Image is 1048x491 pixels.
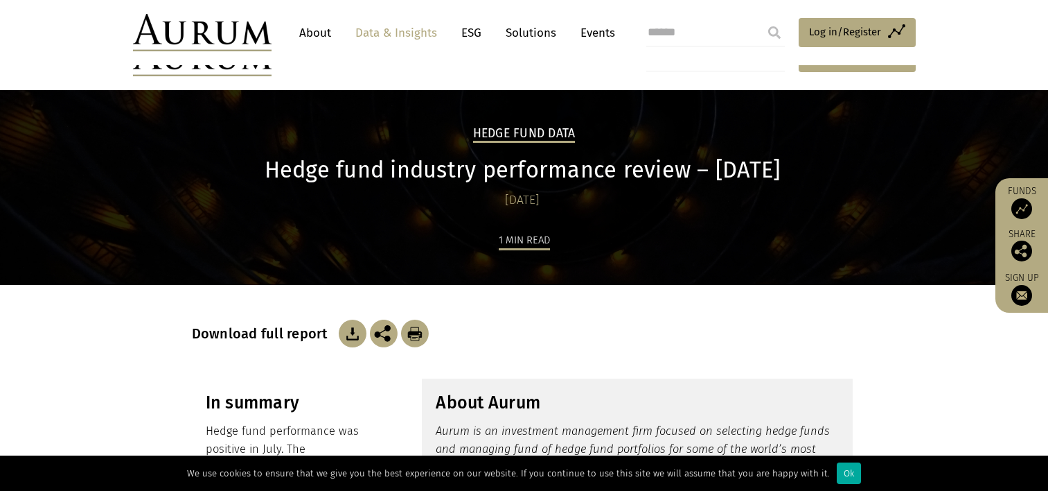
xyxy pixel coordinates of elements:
[799,18,916,47] a: Log in/Register
[206,393,378,413] h3: In summary
[370,320,398,347] img: Share this post
[473,126,576,143] h2: Hedge Fund Data
[1011,285,1032,306] img: Sign up to our newsletter
[1011,241,1032,261] img: Share this post
[809,24,881,40] span: Log in/Register
[1002,272,1041,306] a: Sign up
[436,393,839,413] h3: About Aurum
[499,232,550,250] div: 1 min read
[192,157,853,184] h1: Hedge fund industry performance review – [DATE]
[499,20,563,46] a: Solutions
[1002,230,1041,261] div: Share
[292,20,338,46] a: About
[339,320,366,347] img: Download Article
[133,14,272,51] img: Aurum
[574,20,615,46] a: Events
[192,325,335,342] h3: Download full report
[401,320,429,347] img: Download Article
[761,19,788,46] input: Submit
[1002,185,1041,219] a: Funds
[1011,198,1032,219] img: Access Funds
[192,191,853,210] div: [DATE]
[454,20,488,46] a: ESG
[348,20,444,46] a: Data & Insights
[837,463,861,484] div: Ok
